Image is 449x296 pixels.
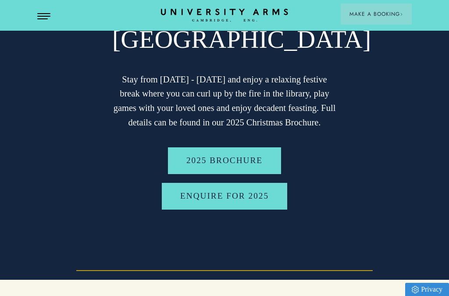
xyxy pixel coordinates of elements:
a: 2025 BROCHURE [168,147,281,174]
button: Make a BookingArrow icon [341,4,412,25]
span: Make a Booking [349,10,403,18]
img: Privacy [412,286,419,293]
p: Stay from [DATE] - [DATE] and enjoy a relaxing festive break where you can curl up by the fire in... [112,72,337,130]
a: Home [161,9,288,22]
img: Arrow icon [400,13,403,16]
a: Privacy [405,283,449,296]
a: Enquire for 2025 [162,183,287,210]
button: Open Menu [37,13,50,20]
